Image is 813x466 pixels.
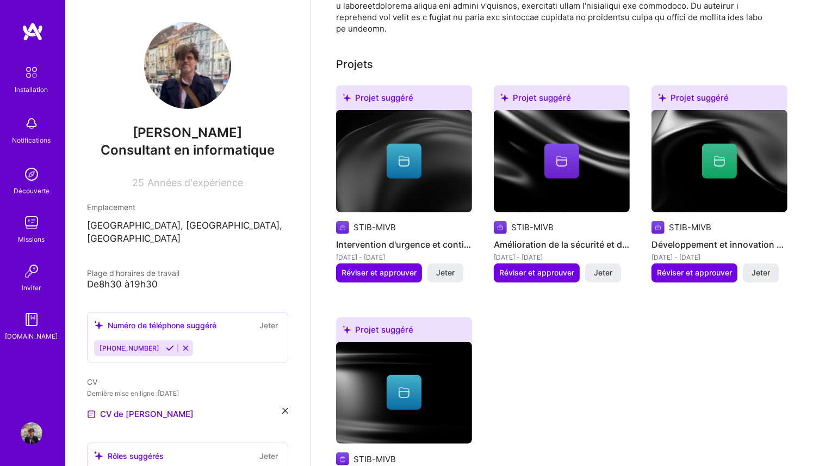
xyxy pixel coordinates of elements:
[336,239,539,250] font: Intervention d'urgence et continuité des services
[743,263,779,282] button: Jeter
[658,94,666,102] i: icône Équipes suggérées
[494,221,507,234] img: Logo de l'entreprise
[125,279,130,290] font: à
[108,321,216,330] font: Numéro de téléphone suggéré
[87,389,158,397] font: Dernière mise en ligne :
[100,344,159,352] font: [PHONE_NUMBER]
[13,136,51,144] font: Notifications
[21,113,42,134] img: cloche
[132,177,144,188] font: 25
[436,268,455,277] font: Jeter
[336,342,472,444] img: couverture
[336,221,349,234] img: Logo de l'entreprise
[355,93,413,103] font: Projet suggéré
[752,268,770,277] font: Jeter
[259,321,278,330] font: Jeter
[21,163,42,185] img: découverte
[669,222,711,232] font: STIB-MIVB
[336,58,373,71] font: Projets
[336,56,373,72] div: Ajoutez les projets sur lesquels vous avez travaillé
[353,454,396,464] font: STIB-MIVB
[21,212,42,234] img: travail d'équipe
[21,422,42,444] img: Avatar de l'utilisateur
[182,344,190,352] i: Rejeter
[133,125,243,140] font: [PERSON_NAME]
[87,268,179,278] font: Plage d'horaires de travail
[144,22,231,109] img: Avatar de l'utilisateur
[5,332,58,340] font: [DOMAIN_NAME]
[20,61,43,84] img: installation
[651,263,737,282] button: Réviser et approuver
[18,422,45,444] a: Avatar de l'utilisateur
[500,94,508,102] i: icône Équipes suggérées
[651,221,665,234] img: Logo de l'entreprise
[147,177,243,188] font: Années d'expérience
[343,94,351,102] i: icône Équipes suggérées
[94,451,103,461] i: icône Équipes suggérées
[18,235,45,243] font: Missions
[14,187,49,195] font: Découverte
[671,93,729,103] font: Projet suggéré
[166,344,174,352] i: Accepter
[130,279,158,290] font: 19h30
[494,263,580,282] button: Réviser et approuver
[651,253,700,261] font: [DATE] - [DATE]
[657,268,732,277] font: Réviser et approuver
[585,263,621,282] button: Jeter
[256,319,281,332] button: Jeter
[259,451,278,461] font: Jeter
[494,110,630,212] img: couverture
[336,110,472,212] img: couverture
[21,309,42,330] img: guide
[94,321,103,330] i: icône Équipes suggérées
[15,85,48,94] font: Installation
[353,222,396,232] font: STIB-MIVB
[511,222,554,232] font: STIB-MIVB
[87,377,97,387] font: CV
[494,239,711,250] font: Amélioration de la sécurité et de l'efficacité du métro
[336,263,422,282] button: Réviser et approuver
[108,451,164,461] font: Rôles suggérés
[355,324,413,335] font: Projet suggéré
[651,110,787,212] img: couverture
[499,268,574,277] font: Réviser et approuver
[256,450,281,462] button: Jeter
[594,268,612,277] font: Jeter
[99,279,122,290] font: 8h30
[101,142,275,158] font: Consultant en informatique
[21,260,42,282] img: Inviter
[342,268,417,277] font: Réviser et approuver
[87,220,282,244] font: [GEOGRAPHIC_DATA], [GEOGRAPHIC_DATA], [GEOGRAPHIC_DATA]
[336,452,349,465] img: Logo de l'entreprise
[513,93,571,103] font: Projet suggéré
[158,389,179,397] font: [DATE]
[282,408,288,414] i: icône Fermer
[87,408,194,421] a: CV de [PERSON_NAME]
[494,253,543,261] font: [DATE] - [DATE]
[343,326,351,334] i: icône Équipes suggérées
[22,284,41,292] font: Inviter
[87,279,99,290] font: De
[87,410,96,419] img: CV
[427,263,463,282] button: Jeter
[100,409,194,419] font: CV de [PERSON_NAME]
[87,203,135,212] font: Emplacement
[22,22,44,41] img: logo
[336,253,385,261] font: [DATE] - [DATE]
